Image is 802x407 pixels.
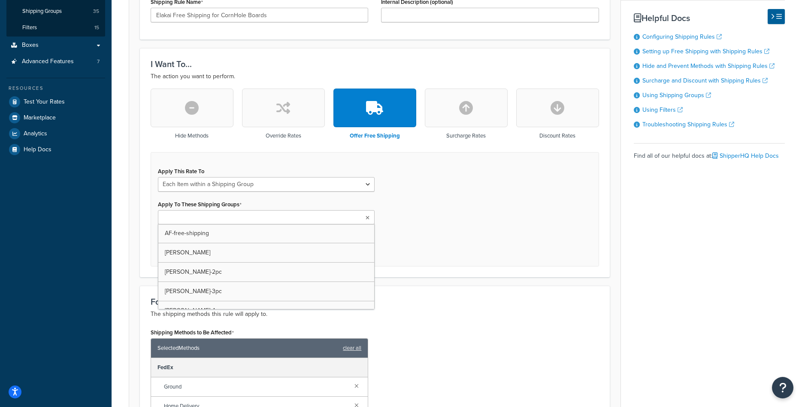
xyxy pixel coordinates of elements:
[165,229,209,238] span: AF-free-shipping
[158,201,242,208] label: Apply To These Shipping Groups
[642,32,722,41] a: Configuring Shipping Rules
[158,243,374,262] a: [PERSON_NAME]
[151,329,234,336] label: Shipping Methods to Be Affected
[6,20,105,36] a: Filters15
[158,224,374,243] a: AF-free-shipping
[6,54,105,70] li: Advanced Features
[350,133,400,139] h3: Offer Free Shipping
[24,146,51,153] span: Help Docs
[22,8,62,15] span: Shipping Groups
[175,133,209,139] h3: Hide Methods
[266,133,301,139] h3: Override Rates
[6,20,105,36] li: Filters
[158,301,374,320] a: [PERSON_NAME]-4pc
[22,42,39,49] span: Boxes
[343,342,361,354] a: clear all
[642,105,683,114] a: Using Filters
[642,120,734,129] a: Troubleshooting Shipping Rules
[24,130,47,138] span: Analytics
[97,58,100,65] span: 7
[151,297,599,306] h3: For These Shipping Methods...
[158,282,374,301] a: [PERSON_NAME]-3pc
[642,91,711,100] a: Using Shipping Groups
[6,54,105,70] a: Advanced Features7
[151,71,599,82] p: The action you want to perform.
[157,342,339,354] span: Selected Methods
[151,59,599,69] h3: I Want To...
[6,110,105,125] a: Marketplace
[151,358,368,377] div: FedEx
[158,168,204,174] label: Apply This Rate To
[6,85,105,92] div: Resources
[165,248,210,257] span: [PERSON_NAME]
[634,143,785,162] div: Find all of our helpful docs at:
[158,263,374,282] a: [PERSON_NAME]-2pc
[165,306,222,315] span: [PERSON_NAME]-4pc
[772,377,793,398] button: Open Resource Center
[22,58,74,65] span: Advanced Features
[164,381,348,393] span: Ground
[6,94,105,110] a: Test Your Rates
[94,24,99,31] span: 15
[446,133,486,139] h3: Surcharge Rates
[6,37,105,53] a: Boxes
[165,267,222,276] span: [PERSON_NAME]-2pc
[768,9,785,24] button: Hide Help Docs
[6,142,105,157] a: Help Docs
[712,151,779,160] a: ShipperHQ Help Docs
[24,114,56,122] span: Marketplace
[22,24,37,31] span: Filters
[151,309,599,319] p: The shipping methods this rule will apply to.
[6,3,105,19] li: Shipping Groups
[539,133,575,139] h3: Discount Rates
[24,98,65,106] span: Test Your Rates
[642,61,775,70] a: Hide and Prevent Methods with Shipping Rules
[93,8,99,15] span: 35
[642,76,768,85] a: Surcharge and Discount with Shipping Rules
[6,126,105,141] a: Analytics
[642,47,769,56] a: Setting up Free Shipping with Shipping Rules
[165,287,222,296] span: [PERSON_NAME]-3pc
[634,13,785,23] h3: Helpful Docs
[6,3,105,19] a: Shipping Groups35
